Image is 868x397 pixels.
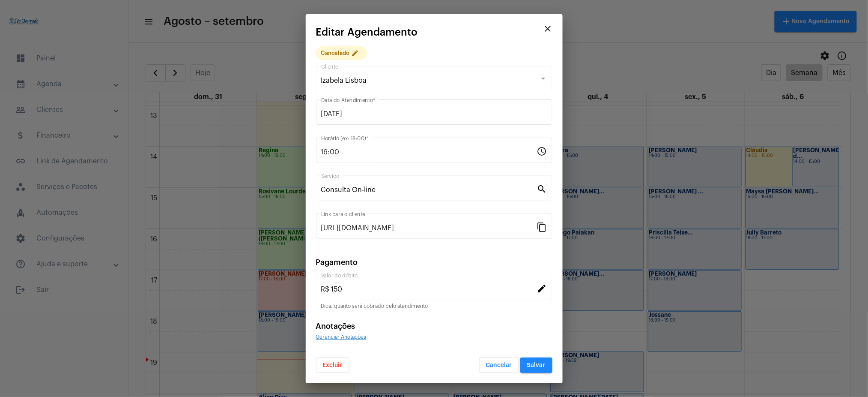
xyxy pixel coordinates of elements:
span: Pagamento [316,259,358,266]
mat-hint: Dica: quanto será cobrado pelo atendimento [321,304,428,310]
span: Salvar [527,362,546,368]
button: Cancelar [479,358,519,373]
button: Salvar [520,358,552,373]
mat-icon: edit [352,49,362,60]
mat-icon: content_copy [537,222,547,232]
input: Valor [321,286,537,293]
input: Pesquisar serviço [321,186,537,194]
span: Excluir [323,362,343,368]
span: Cancelar [486,362,512,368]
span: Gerenciar Anotações [316,334,367,340]
mat-icon: schedule [537,146,547,156]
span: Editar Agendamento [316,27,418,38]
span: Anotações [316,322,355,330]
mat-chip: Cancelado [316,46,367,60]
input: Link [321,224,537,232]
mat-icon: edit [537,283,547,293]
button: Excluir [316,358,349,373]
mat-icon: close [543,24,553,34]
mat-icon: search [537,183,547,194]
input: Horário [321,148,537,156]
span: Izabela Lisboa [321,77,367,84]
